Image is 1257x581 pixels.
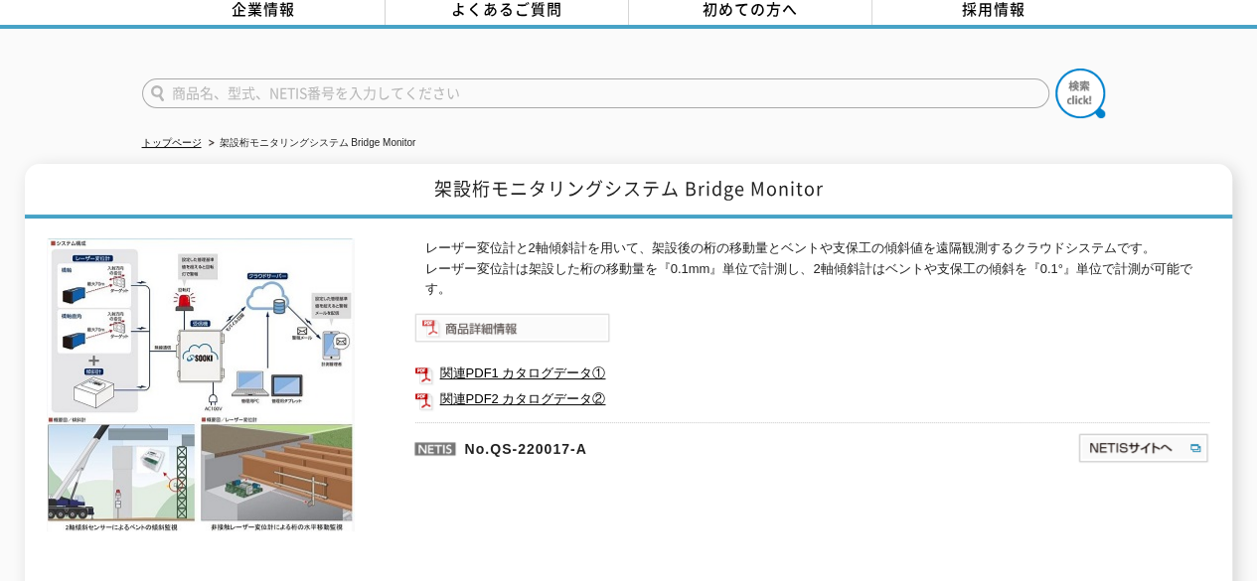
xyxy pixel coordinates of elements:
a: 関連PDF2 カタログデータ② [414,386,1209,412]
img: 架設桁モニタリングシステム Bridge Monitor [47,238,355,531]
input: 商品名、型式、NETIS番号を入力してください [142,78,1049,108]
p: No.QS-220017-A [414,422,885,470]
li: 架設桁モニタリングシステム Bridge Monitor [205,133,416,154]
img: 商品詳細情報システム [414,313,610,343]
h1: 架設桁モニタリングシステム Bridge Monitor [25,164,1231,218]
p: レーザー変位計と2軸傾斜計を用いて、架設後の桁の移動量とベントや支保工の傾斜値を遠隔観測するクラウドシステムです。 レーザー変位計は架設した桁の移動量を『0.1mm』単位で計測し、2軸傾斜計はベ... [424,238,1209,300]
a: 商品詳細情報システム [414,324,610,339]
a: トップページ [142,137,202,148]
a: 関連PDF1 カタログデータ① [414,361,1209,386]
img: NETISサイトへ [1077,432,1209,464]
img: btn_search.png [1055,69,1105,118]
